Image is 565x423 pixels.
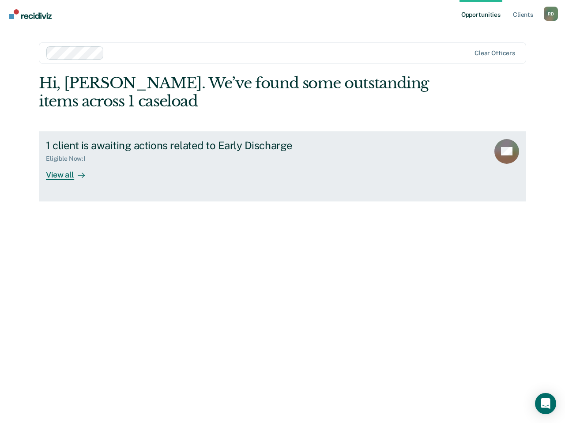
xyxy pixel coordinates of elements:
[544,7,558,21] button: Profile dropdown button
[39,74,429,110] div: Hi, [PERSON_NAME]. We’ve found some outstanding items across 1 caseload
[46,139,356,152] div: 1 client is awaiting actions related to Early Discharge
[475,49,515,57] div: Clear officers
[544,7,558,21] div: R D
[9,9,52,19] img: Recidiviz
[46,155,93,162] div: Eligible Now : 1
[46,162,95,180] div: View all
[39,132,526,201] a: 1 client is awaiting actions related to Early DischargeEligible Now:1View all
[535,393,556,414] div: Open Intercom Messenger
